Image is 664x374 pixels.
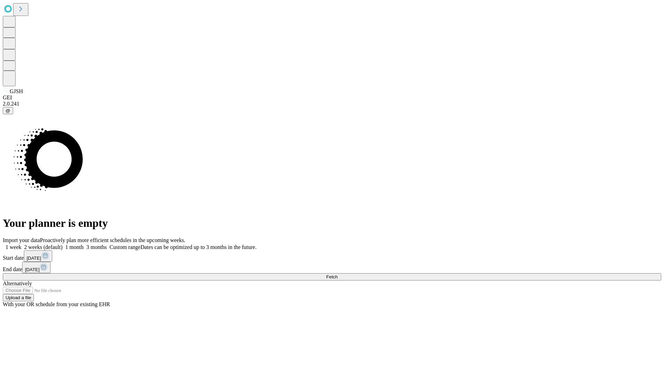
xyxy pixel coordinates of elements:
span: Import your data [3,237,40,243]
span: 1 week [6,244,21,250]
span: Alternatively [3,280,32,286]
span: Dates can be optimized up to 3 months in the future. [140,244,256,250]
button: [DATE] [22,262,50,273]
span: 2 weeks (default) [24,244,63,250]
div: GEI [3,95,661,101]
button: Upload a file [3,294,34,301]
span: Proactively plan more efficient schedules in the upcoming weeks. [40,237,185,243]
div: End date [3,262,661,273]
button: [DATE] [24,250,52,262]
button: Fetch [3,273,661,280]
span: Custom range [110,244,140,250]
span: [DATE] [27,256,41,261]
div: Start date [3,250,661,262]
span: GJSH [10,88,23,94]
span: Fetch [326,274,338,279]
span: 3 months [86,244,107,250]
div: 2.0.241 [3,101,661,107]
span: With your OR schedule from your existing EHR [3,301,110,307]
span: 1 month [65,244,84,250]
button: @ [3,107,13,114]
span: @ [6,108,10,113]
h1: Your planner is empty [3,217,661,230]
span: [DATE] [25,267,39,272]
